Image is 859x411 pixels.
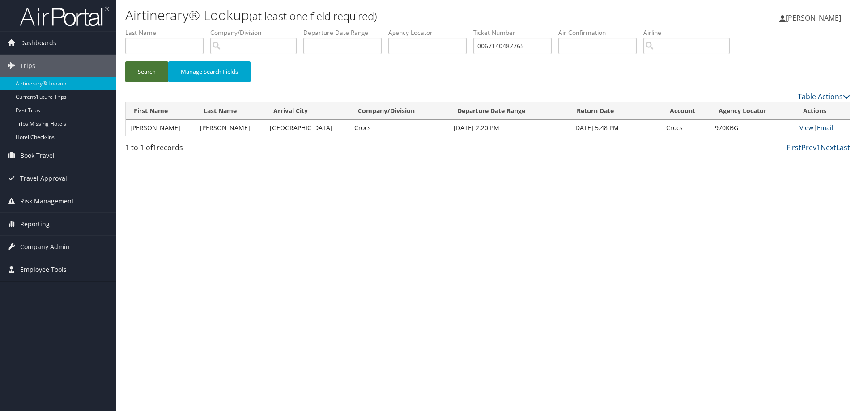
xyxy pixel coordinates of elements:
[388,28,473,37] label: Agency Locator
[710,102,795,120] th: Agency Locator: activate to sort column ascending
[569,102,662,120] th: Return Date: activate to sort column ascending
[125,28,210,37] label: Last Name
[795,120,850,136] td: |
[787,143,801,153] a: First
[20,258,67,281] span: Employee Tools
[801,143,816,153] a: Prev
[20,190,74,212] span: Risk Management
[799,123,813,132] a: View
[210,28,303,37] label: Company/Division
[20,236,70,258] span: Company Admin
[662,102,711,120] th: Account: activate to sort column ascending
[817,123,833,132] a: Email
[20,167,67,190] span: Travel Approval
[662,120,711,136] td: Crocs
[125,61,168,82] button: Search
[196,102,265,120] th: Last Name: activate to sort column ascending
[350,102,449,120] th: Company/Division
[449,102,569,120] th: Departure Date Range: activate to sort column ascending
[265,120,350,136] td: [GEOGRAPHIC_DATA]
[20,144,55,167] span: Book Travel
[249,8,377,23] small: (at least one field required)
[836,143,850,153] a: Last
[265,102,350,120] th: Arrival City: activate to sort column ascending
[816,143,821,153] a: 1
[643,28,736,37] label: Airline
[20,32,56,54] span: Dashboards
[126,120,196,136] td: [PERSON_NAME]
[125,142,297,157] div: 1 to 1 of records
[710,120,795,136] td: 970KBG
[569,120,662,136] td: [DATE] 5:48 PM
[196,120,265,136] td: [PERSON_NAME]
[126,102,196,120] th: First Name: activate to sort column ascending
[20,213,50,235] span: Reporting
[350,120,449,136] td: Crocs
[20,55,35,77] span: Trips
[798,92,850,102] a: Table Actions
[153,143,157,153] span: 1
[795,102,850,120] th: Actions
[558,28,643,37] label: Air Confirmation
[20,6,109,27] img: airportal-logo.png
[786,13,841,23] span: [PERSON_NAME]
[449,120,569,136] td: [DATE] 2:20 PM
[168,61,251,82] button: Manage Search Fields
[125,6,608,25] h1: Airtinerary® Lookup
[473,28,558,37] label: Ticket Number
[821,143,836,153] a: Next
[303,28,388,37] label: Departure Date Range
[779,4,850,31] a: [PERSON_NAME]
